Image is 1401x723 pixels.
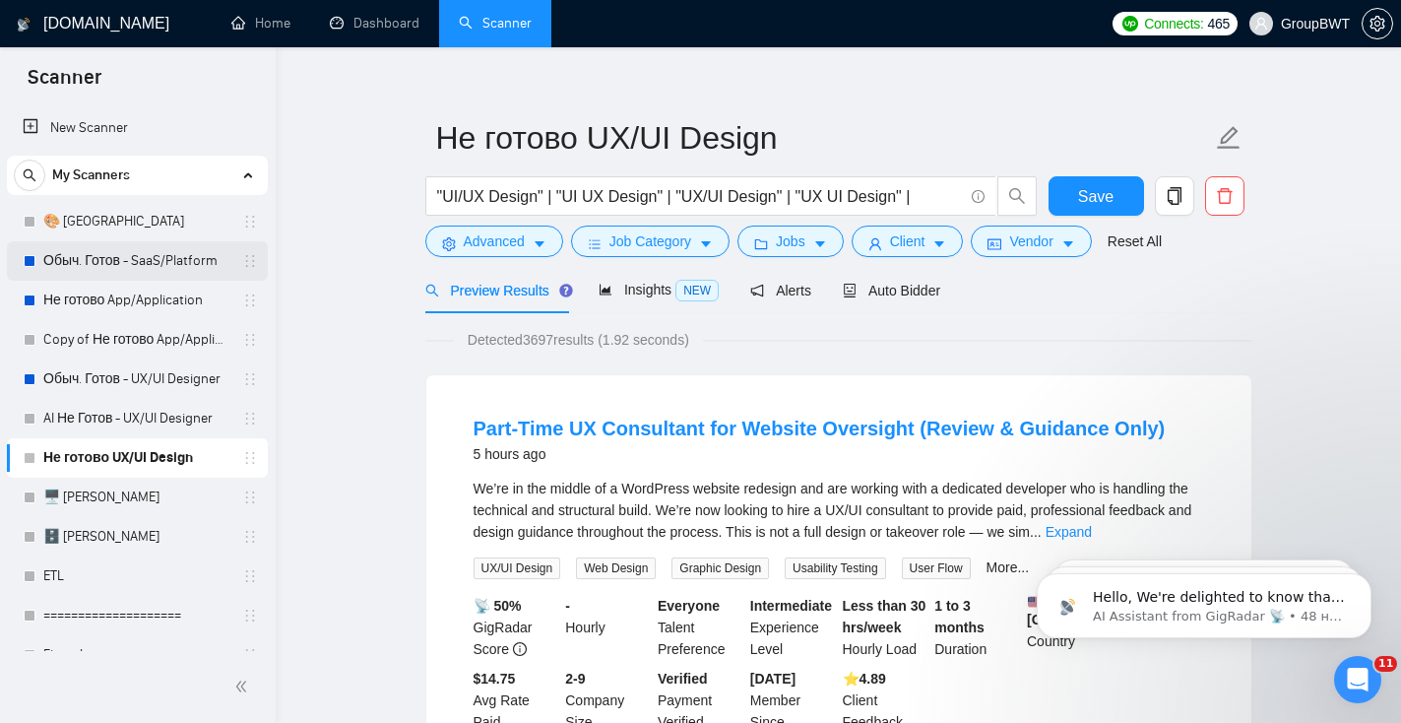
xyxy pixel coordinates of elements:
span: Scanner [12,63,117,104]
a: Fintech [43,635,230,675]
span: holder [242,450,258,466]
b: 2-9 [565,671,585,687]
span: user [1254,17,1268,31]
span: search [425,284,439,297]
div: Experience Level [746,595,839,660]
button: userClientcaret-down [852,226,964,257]
input: Search Freelance Jobs... [437,184,963,209]
span: setting [442,236,456,251]
a: Не готово UX/UI Design [43,438,230,478]
iframe: Intercom notifications сообщение [1007,532,1401,670]
span: holder [242,253,258,269]
a: More... [987,559,1030,575]
span: holder [242,490,258,505]
span: caret-down [1061,236,1075,251]
span: holder [242,529,258,545]
b: Verified [658,671,708,687]
a: 🗄️ [PERSON_NAME] [43,517,230,557]
button: search [997,176,1037,216]
span: info-circle [513,642,527,656]
a: setting [1362,16,1393,32]
button: delete [1205,176,1244,216]
img: logo [17,9,31,40]
div: Talent Preference [654,595,746,660]
a: Не готово App/Application [43,281,230,320]
a: 🎨 [GEOGRAPHIC_DATA] [43,202,230,241]
input: Scanner name... [436,113,1212,163]
a: Reset All [1108,230,1162,252]
span: holder [242,411,258,427]
span: holder [242,293,258,308]
span: search [15,168,44,182]
span: Vendor [1009,230,1052,252]
span: Alerts [750,283,811,298]
span: folder [754,236,768,251]
a: dashboardDashboard [330,15,419,32]
span: idcard [987,236,1001,251]
div: 5 hours ago [474,442,1166,466]
span: setting [1363,16,1392,32]
b: - [565,598,570,614]
span: Web Design [576,558,656,579]
span: double-left [234,677,254,696]
span: ... [1030,524,1042,540]
button: barsJob Categorycaret-down [571,226,730,257]
span: notification [750,284,764,297]
span: NEW [675,280,719,301]
span: holder [242,608,258,624]
a: Expand [1046,524,1092,540]
span: caret-down [813,236,827,251]
span: User Flow [902,558,971,579]
span: 11 [1374,656,1397,672]
span: edit [1216,125,1242,151]
a: Part-Time UX Consultant for Website Oversight (Review & Guidance Only) [474,418,1166,439]
span: 465 [1208,13,1230,34]
a: ==================== [43,596,230,635]
a: Обыч. Готов - UX/UI Designer [43,360,230,399]
span: Save [1078,184,1114,209]
span: robot [843,284,857,297]
span: Preview Results [425,283,567,298]
span: bars [588,236,602,251]
b: Less than 30 hrs/week [843,598,926,635]
button: idcardVendorcaret-down [971,226,1091,257]
span: UX/UI Design [474,558,561,579]
span: My Scanners [52,156,130,195]
a: searchScanner [459,15,532,32]
span: holder [242,647,258,663]
div: GigRadar Score [470,595,562,660]
b: ⭐️ 4.89 [843,671,886,687]
a: ETL [43,557,230,596]
button: copy [1155,176,1194,216]
div: Tooltip anchor [557,282,575,299]
div: Hourly Load [839,595,931,660]
div: Hourly [561,595,654,660]
img: upwork-logo.png [1122,16,1138,32]
span: user [868,236,882,251]
span: delete [1206,187,1243,205]
button: folderJobscaret-down [737,226,844,257]
button: setting [1362,8,1393,39]
a: AI Не Готов - UX/UI Designer [43,399,230,438]
span: holder [242,568,258,584]
div: We’re in the middle of a WordPress website redesign and are working with a dedicated developer wh... [474,478,1204,543]
span: Usability Testing [785,558,885,579]
span: holder [242,371,258,387]
span: Advanced [464,230,525,252]
span: Client [890,230,925,252]
span: We’re in the middle of a WordPress website redesign and are working with a dedicated developer wh... [474,481,1192,540]
span: Jobs [776,230,805,252]
b: 1 to 3 months [934,598,985,635]
li: New Scanner [7,108,268,148]
span: caret-down [533,236,546,251]
span: Auto Bidder [843,283,940,298]
button: search [14,160,45,191]
span: Job Category [609,230,691,252]
span: copy [1156,187,1193,205]
span: Insights [599,282,719,297]
a: New Scanner [23,108,252,148]
span: Graphic Design [671,558,769,579]
b: Intermediate [750,598,832,614]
